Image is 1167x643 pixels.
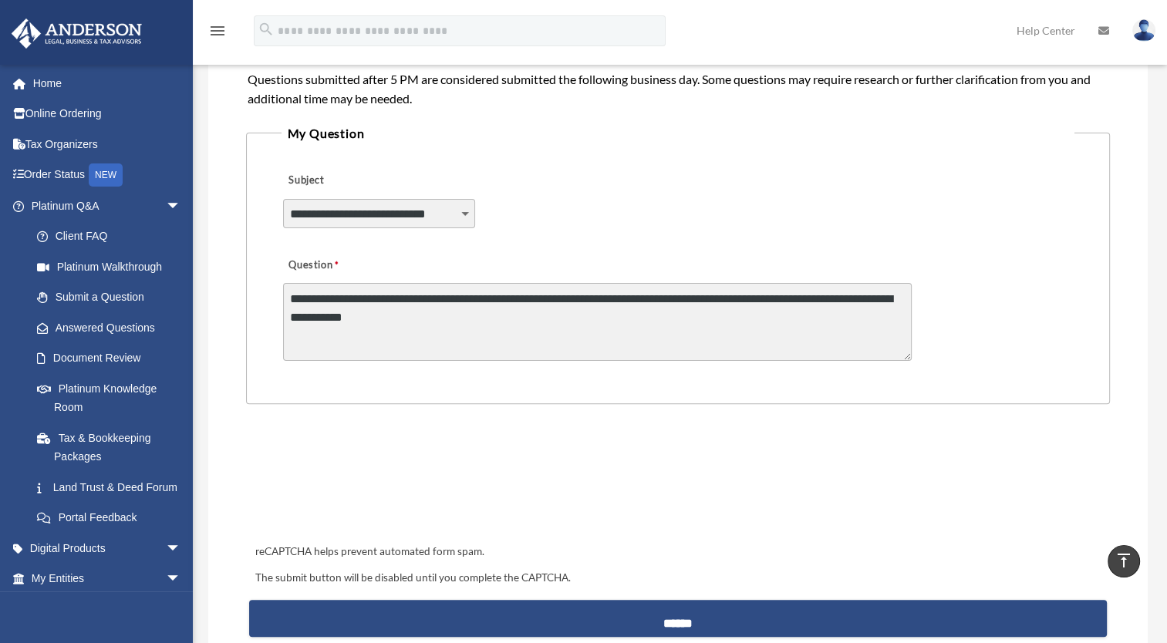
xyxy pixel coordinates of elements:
iframe: reCAPTCHA [251,452,485,512]
a: Tax & Bookkeeping Packages [22,422,204,472]
a: Platinum Walkthrough [22,251,204,282]
a: vertical_align_top [1108,545,1140,577]
a: Platinum Q&Aarrow_drop_down [11,190,204,221]
span: arrow_drop_down [166,190,197,222]
a: Submit a Question [22,282,197,313]
a: Document Review [22,343,204,374]
div: NEW [89,163,123,187]
a: Order StatusNEW [11,160,204,191]
a: Digital Productsarrow_drop_down [11,533,204,564]
div: reCAPTCHA helps prevent automated form spam. [249,543,1108,561]
div: The submit button will be disabled until you complete the CAPTCHA. [249,569,1108,587]
label: Question [283,254,403,276]
a: Platinum Knowledge Room [22,373,204,422]
a: menu [208,27,227,40]
i: menu [208,22,227,40]
img: User Pic [1132,19,1155,42]
span: arrow_drop_down [166,533,197,564]
i: search [258,21,275,38]
a: Tax Organizers [11,129,204,160]
a: Online Ordering [11,99,204,130]
a: Client FAQ [22,221,204,252]
a: My Entitiesarrow_drop_down [11,564,204,594]
i: vertical_align_top [1115,551,1133,570]
a: Home [11,68,204,99]
span: arrow_drop_down [166,564,197,595]
legend: My Question [282,123,1075,144]
a: Land Trust & Deed Forum [22,472,204,503]
img: Anderson Advisors Platinum Portal [7,19,147,49]
a: Portal Feedback [22,503,204,534]
label: Subject [283,170,430,192]
a: Answered Questions [22,312,204,343]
